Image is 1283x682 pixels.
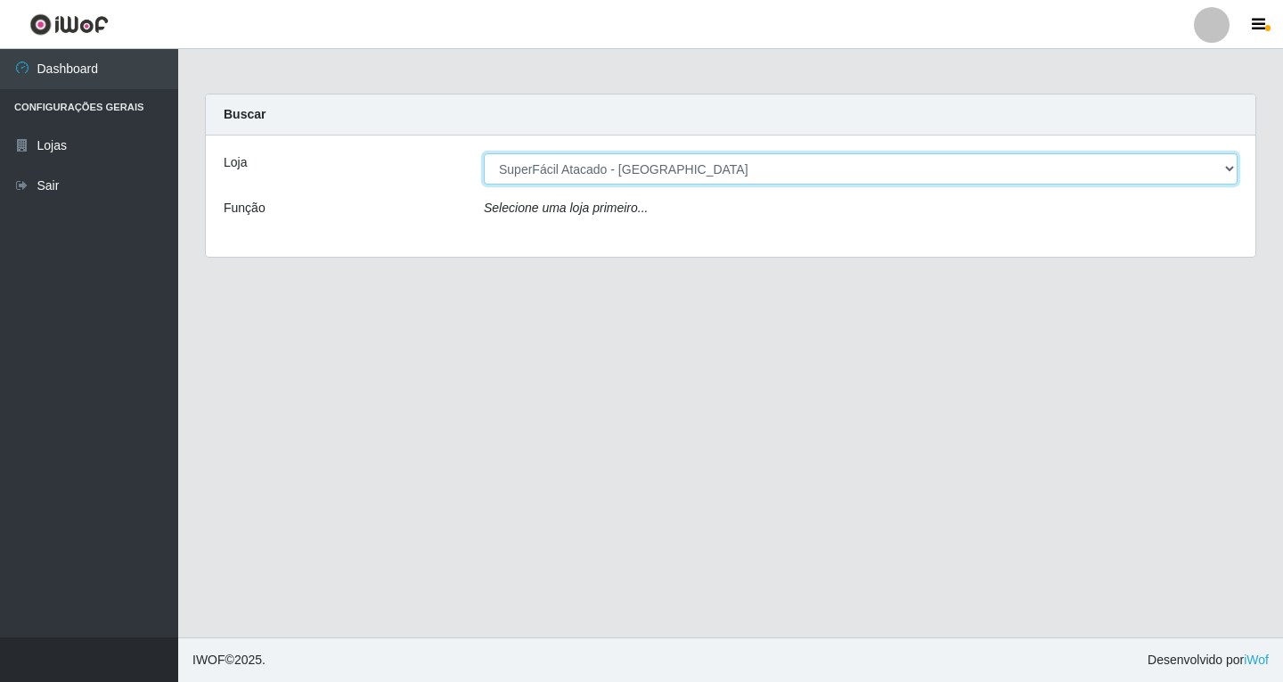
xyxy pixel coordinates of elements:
[224,107,266,121] strong: Buscar
[484,201,648,215] i: Selecione uma loja primeiro...
[192,651,266,670] span: © 2025 .
[224,199,266,218] label: Função
[224,153,247,172] label: Loja
[29,13,109,36] img: CoreUI Logo
[1148,651,1269,670] span: Desenvolvido por
[1244,653,1269,667] a: iWof
[192,653,225,667] span: IWOF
